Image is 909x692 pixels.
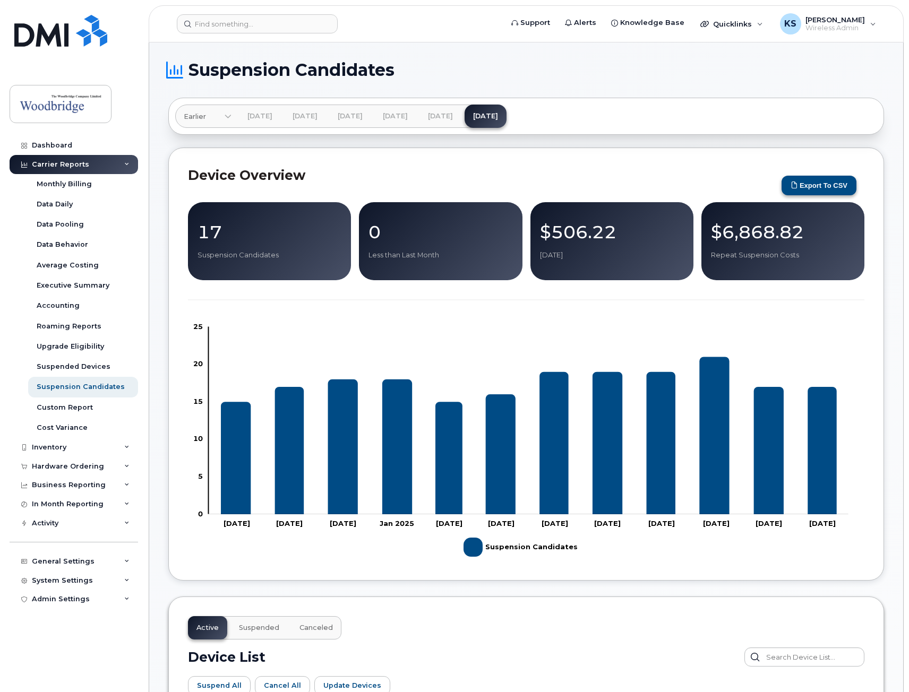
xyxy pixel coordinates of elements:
[276,519,303,527] tspan: [DATE]
[239,624,279,632] span: Suspended
[264,680,301,690] span: Cancel All
[488,519,514,527] tspan: [DATE]
[197,680,242,690] span: Suspend All
[198,250,341,260] p: Suspension Candidates
[594,519,621,527] tspan: [DATE]
[193,435,203,443] tspan: 10
[809,519,836,527] tspan: [DATE]
[419,105,461,128] a: [DATE]
[703,519,730,527] tspan: [DATE]
[744,647,864,667] input: Search Device List...
[184,111,206,122] span: Earlier
[198,472,203,480] tspan: 5
[188,649,265,665] h2: Device List
[756,519,782,527] tspan: [DATE]
[198,509,203,518] tspan: 0
[648,519,675,527] tspan: [DATE]
[542,519,568,527] tspan: [DATE]
[374,105,416,128] a: [DATE]
[175,105,231,128] a: Earlier
[782,176,856,195] button: Export to CSV
[465,105,507,128] a: [DATE]
[330,519,356,527] tspan: [DATE]
[711,250,855,260] p: Repeat Suspension Costs
[193,322,203,331] tspan: 25
[380,519,414,527] tspan: Jan 2025
[193,359,203,368] tspan: 20
[299,624,333,632] span: Canceled
[368,222,512,241] p: 0
[221,357,837,515] g: Suspension Candidates
[540,250,684,260] p: [DATE]
[188,62,395,78] span: Suspension Candidates
[239,105,281,128] a: [DATE]
[464,533,578,561] g: Suspension Candidates
[464,533,578,561] g: Legend
[711,222,855,241] p: $6,868.82
[284,105,326,128] a: [DATE]
[436,519,462,527] tspan: [DATE]
[198,222,341,241] p: 17
[193,322,848,561] g: Chart
[540,222,684,241] p: $506.22
[323,680,381,690] span: Update Devices
[224,519,250,527] tspan: [DATE]
[193,397,203,405] tspan: 15
[188,167,776,183] h2: Device Overview
[368,250,512,260] p: Less than Last Month
[329,105,371,128] a: [DATE]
